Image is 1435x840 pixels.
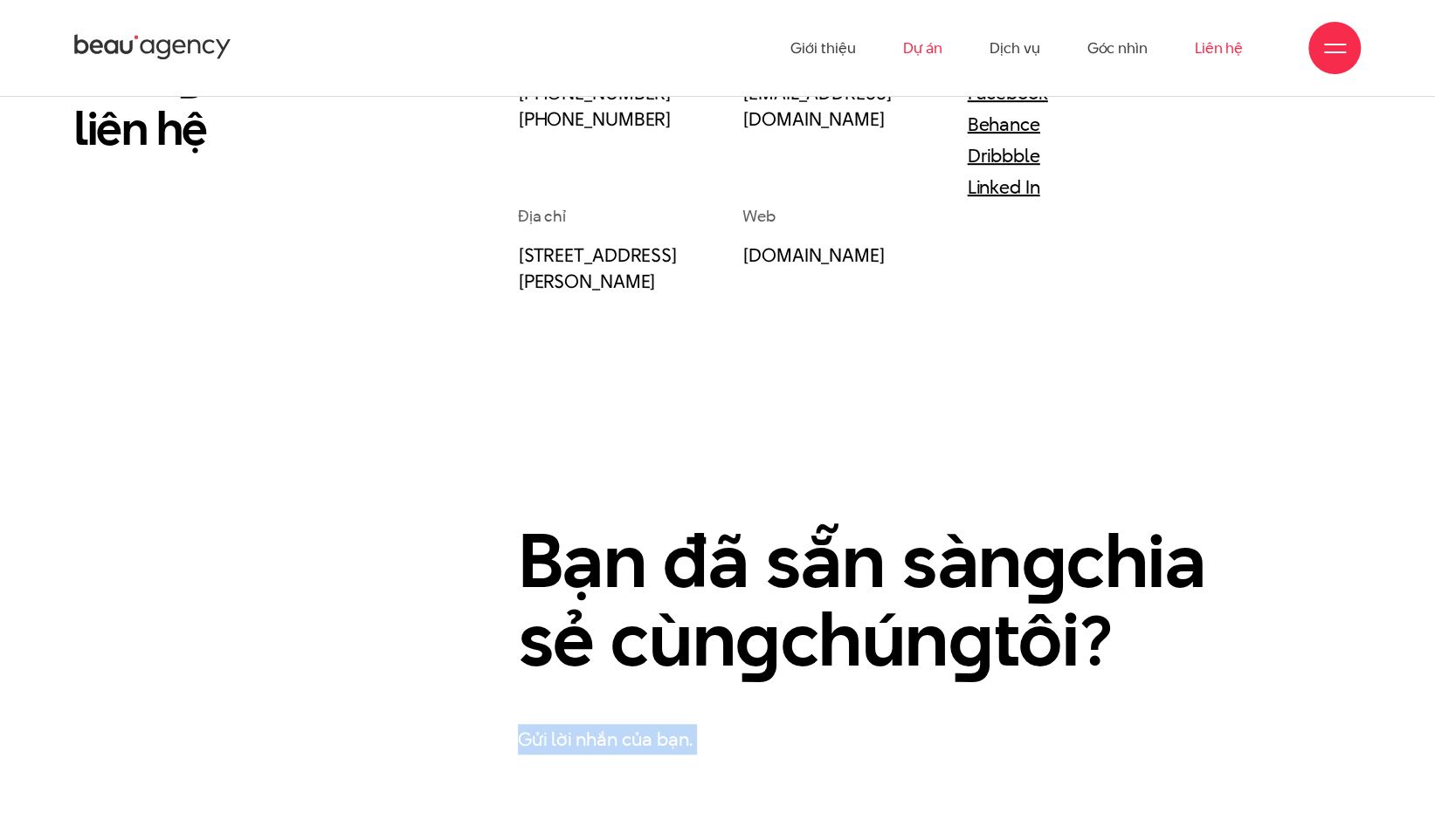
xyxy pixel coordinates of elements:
p: Gửi lời nhắn của bạn. [518,724,1361,755]
a: [EMAIL_ADDRESS][DOMAIN_NAME] [742,79,892,132]
a: [DOMAIN_NAME] [742,242,886,268]
a: [PHONE_NUMBER] [518,106,672,132]
en: g [735,586,781,691]
span: Địa chỉ [518,205,566,227]
a: Dribbble [967,142,1039,168]
h2: Thôn tin liên hệ [74,43,363,156]
a: Behance [967,111,1039,137]
span: Web [742,205,776,227]
en: g [1022,508,1067,612]
a: Linked In [967,174,1039,200]
en: g [949,586,994,691]
a: [STREET_ADDRESS][PERSON_NAME] [518,242,678,294]
h2: Bạn đã sẵn sàn chia sẻ cùn chún tôi? [518,521,1235,679]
